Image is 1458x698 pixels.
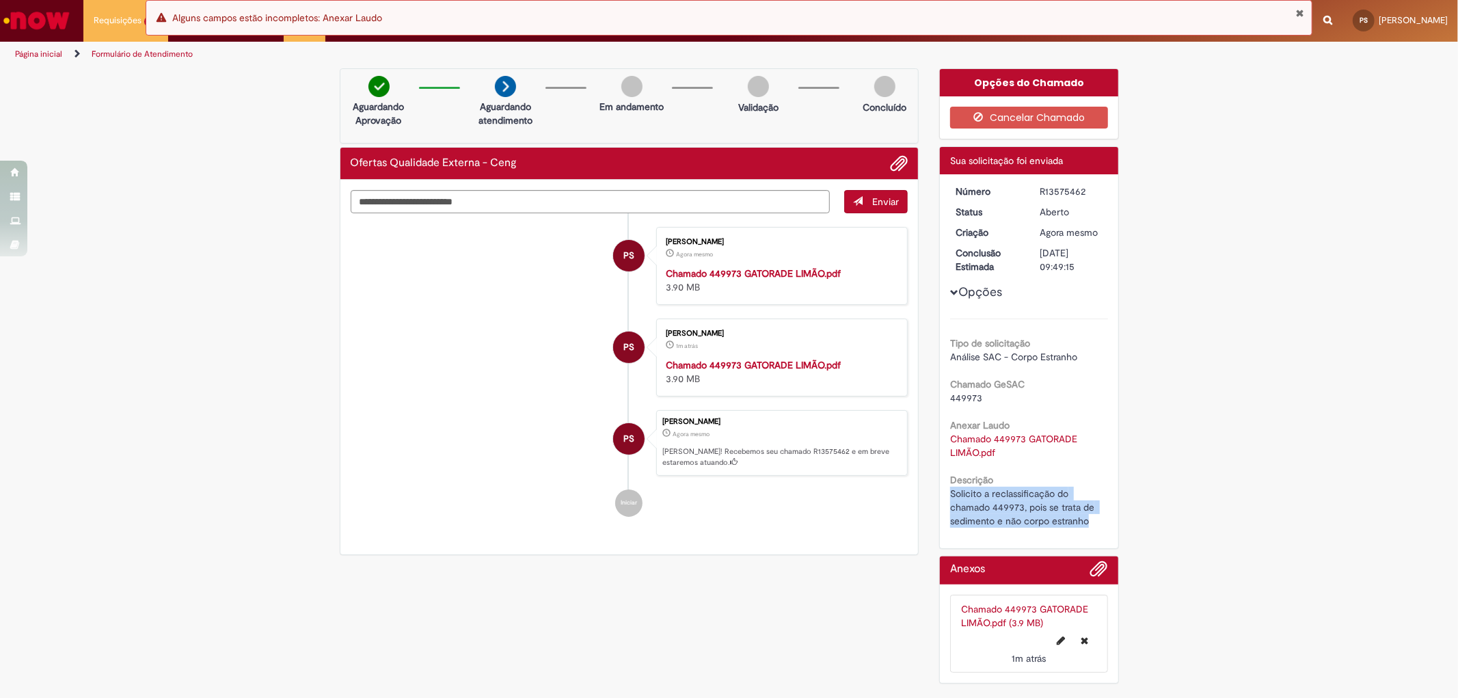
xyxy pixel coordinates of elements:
[950,563,985,576] h2: Anexos
[945,185,1029,198] dt: Número
[351,213,908,531] ul: Histórico de tíquete
[950,107,1108,129] button: Cancelar Chamado
[1049,630,1074,652] button: Editar nome de arquivo Chamado 449973 GATORADE LIMÃO.pdf
[676,342,698,350] span: 1m atrás
[945,226,1029,239] dt: Criação
[1040,185,1103,198] div: R13575462
[351,190,831,213] textarea: Digite sua mensagem aqui...
[10,42,962,67] ul: Trilhas de página
[666,238,893,246] div: [PERSON_NAME]
[613,423,645,455] div: Pamella Floriano Dos Santos
[666,358,893,386] div: 3.90 MB
[950,155,1063,167] span: Sua solicitação foi enviada
[599,100,664,113] p: Em andamento
[368,76,390,97] img: check-circle-green.png
[666,267,893,294] div: 3.90 MB
[1090,560,1108,585] button: Adicionar anexos
[613,332,645,363] div: Pamella Floriano Dos Santos
[172,12,382,24] span: Alguns campos estão incompletos: Anexar Laudo
[748,76,769,97] img: img-circle-grey.png
[1012,652,1046,665] span: 1m atrás
[890,155,908,172] button: Adicionar anexos
[1040,226,1103,239] div: 29/09/2025 09:49:11
[950,419,1010,431] b: Anexar Laudo
[472,100,539,127] p: Aguardando atendimento
[1296,8,1305,18] button: Fechar Notificação
[623,239,634,272] span: PS
[874,76,895,97] img: img-circle-grey.png
[1,7,72,34] img: ServiceNow
[945,205,1029,219] dt: Status
[950,351,1077,363] span: Análise SAC - Corpo Estranho
[863,100,906,114] p: Concluído
[666,267,841,280] a: Chamado 449973 GATORADE LIMÃO.pdf
[15,49,62,59] a: Página inicial
[950,378,1025,390] b: Chamado GeSAC
[676,342,698,350] time: 29/09/2025 09:48:43
[351,157,517,170] h2: Ofertas Qualidade Externa - Ceng Histórico de tíquete
[950,487,1097,527] span: Solicito a reclassificação do chamado 449973, pois se trata de sedimento e não corpo estranho
[1379,14,1448,26] span: [PERSON_NAME]
[676,250,713,258] span: Agora mesmo
[662,446,900,468] p: [PERSON_NAME]! Recebemos seu chamado R13575462 e em breve estaremos atuando.
[94,14,141,27] span: Requisições
[844,190,908,213] button: Enviar
[676,250,713,258] time: 29/09/2025 09:49:08
[92,49,193,59] a: Formulário de Atendimento
[950,337,1030,349] b: Tipo de solicitação
[613,240,645,271] div: Pamella Floriano Dos Santos
[950,433,1080,459] a: Download de Chamado 449973 GATORADE LIMÃO.pdf
[673,430,710,438] time: 29/09/2025 09:49:11
[961,603,1088,629] a: Chamado 449973 GATORADE LIMÃO.pdf (3.9 MB)
[1012,652,1046,665] time: 29/09/2025 09:48:43
[872,196,899,208] span: Enviar
[623,331,634,364] span: PS
[950,474,993,486] b: Descrição
[673,430,710,438] span: Agora mesmo
[666,359,841,371] a: Chamado 449973 GATORADE LIMÃO.pdf
[495,76,516,97] img: arrow-next.png
[662,418,900,426] div: [PERSON_NAME]
[351,410,908,476] li: Pamella Floriano Dos Santos
[1073,630,1097,652] button: Excluir Chamado 449973 GATORADE LIMÃO.pdf
[621,76,643,97] img: img-circle-grey.png
[666,330,893,338] div: [PERSON_NAME]
[1040,246,1103,273] div: [DATE] 09:49:15
[623,422,634,455] span: PS
[950,392,982,404] span: 449973
[346,100,412,127] p: Aguardando Aprovação
[144,16,158,27] span: 16
[945,246,1029,273] dt: Conclusão Estimada
[1040,205,1103,219] div: Aberto
[1360,16,1368,25] span: PS
[1040,226,1098,239] span: Agora mesmo
[940,69,1118,96] div: Opções do Chamado
[738,100,779,114] p: Validação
